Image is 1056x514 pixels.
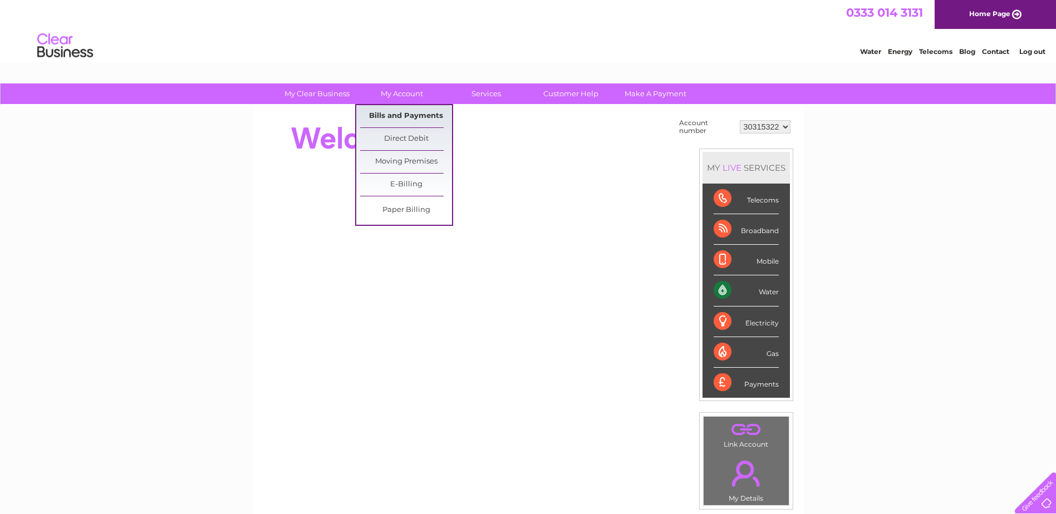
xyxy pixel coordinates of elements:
[959,47,975,56] a: Blog
[714,337,779,368] div: Gas
[714,214,779,245] div: Broadband
[703,451,789,506] td: My Details
[888,47,912,56] a: Energy
[714,245,779,275] div: Mobile
[271,83,363,104] a: My Clear Business
[714,184,779,214] div: Telecoms
[1019,47,1045,56] a: Log out
[720,162,744,173] div: LIVE
[706,419,786,439] a: .
[360,105,452,127] a: Bills and Payments
[610,83,701,104] a: Make A Payment
[860,47,881,56] a: Water
[714,275,779,306] div: Water
[356,83,448,104] a: My Account
[37,29,94,63] img: logo.png
[982,47,1009,56] a: Contact
[360,174,452,196] a: E-Billing
[525,83,617,104] a: Customer Help
[676,116,737,137] td: Account number
[714,368,779,398] div: Payments
[360,151,452,173] a: Moving Premises
[360,128,452,150] a: Direct Debit
[360,199,452,221] a: Paper Billing
[919,47,952,56] a: Telecoms
[703,416,789,451] td: Link Account
[706,454,786,493] a: .
[846,6,923,19] a: 0333 014 3131
[714,307,779,337] div: Electricity
[266,6,792,54] div: Clear Business is a trading name of Verastar Limited (registered in [GEOGRAPHIC_DATA] No. 3667643...
[703,152,790,184] div: MY SERVICES
[440,83,532,104] a: Services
